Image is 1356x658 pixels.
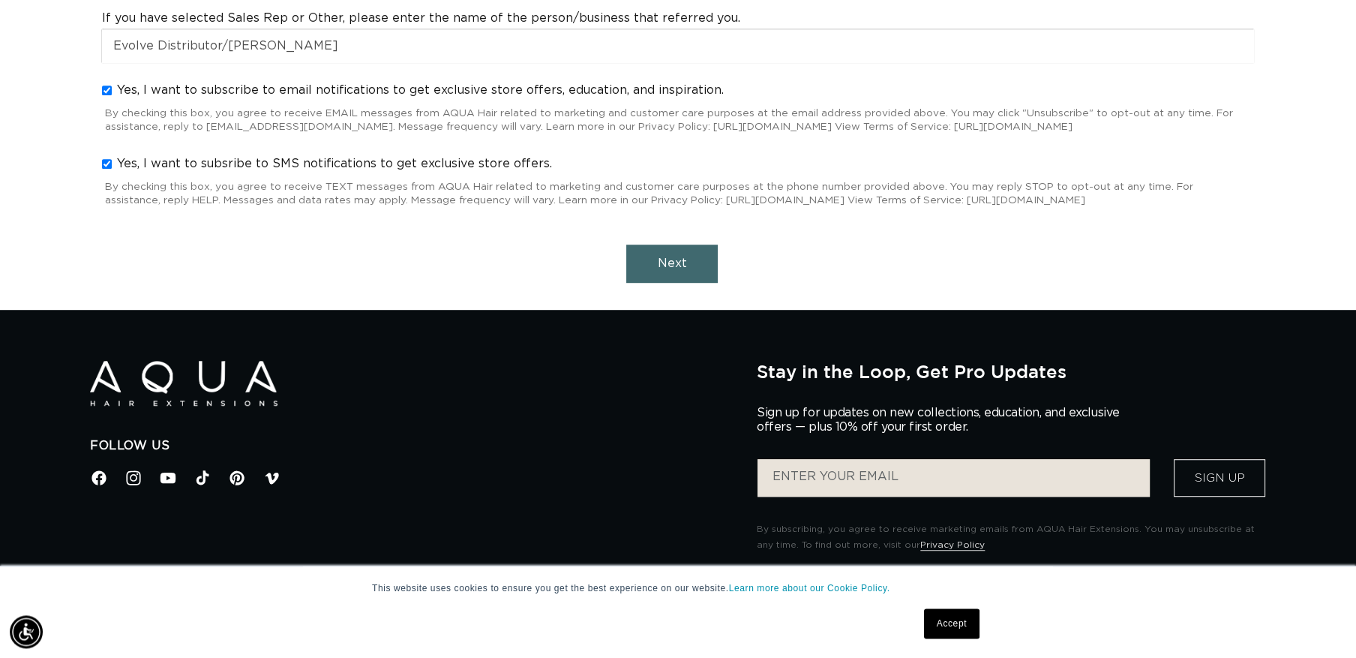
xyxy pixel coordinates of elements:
[920,540,985,549] a: Privacy Policy
[1174,459,1265,497] button: Sign Up
[117,83,724,98] span: Yes, I want to subscribe to email notifications to get exclusive store offers, education, and ins...
[658,257,687,269] span: Next
[102,175,1254,210] div: By checking this box, you agree to receive TEXT messages from AQUA Hair related to marketing and ...
[757,521,1266,554] p: By subscribing, you agree to receive marketing emails from AQUA Hair Extensions. You may unsubscr...
[757,361,1266,382] h2: Stay in the Loop, Get Pro Updates
[117,156,552,172] span: Yes, I want to subsribe to SMS notifications to get exclusive store offers.
[90,438,734,454] h2: Follow Us
[90,361,277,407] img: Aqua Hair Extensions
[626,245,718,283] button: Next
[924,608,979,638] a: Accept
[729,583,890,593] a: Learn more about our Cookie Policy.
[1156,496,1356,658] iframe: Chat Widget
[757,459,1150,497] input: ENTER YOUR EMAIL
[757,406,1132,434] p: Sign up for updates on new collections, education, and exclusive offers — plus 10% off your first...
[372,581,984,595] p: This website uses cookies to ensure you get the best experience on our website.
[102,11,740,26] label: If you have selected Sales Rep or Other, please enter the name of the person/business that referr...
[102,101,1254,137] div: By checking this box, you agree to receive EMAIL messages from AQUA Hair related to marketing and...
[10,615,43,648] div: Accessibility Menu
